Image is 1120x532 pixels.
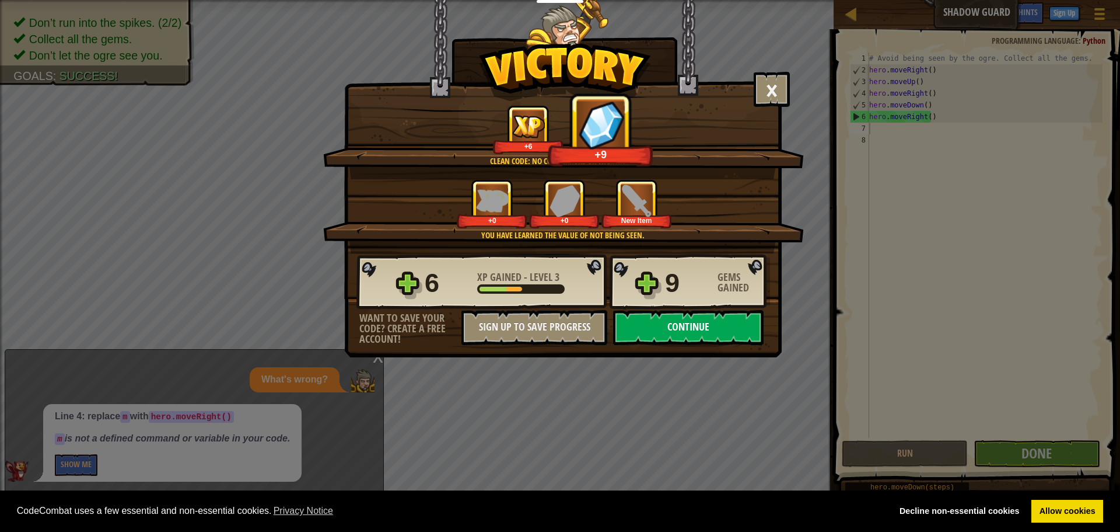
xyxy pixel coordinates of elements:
img: Victory [479,43,651,102]
img: XP Gained [476,189,509,212]
div: New Item [604,216,670,225]
span: Level [527,270,555,284]
div: Gems Gained [717,272,770,293]
div: Want to save your code? Create a free account! [359,313,461,345]
button: × [754,72,790,107]
div: +6 [495,142,561,151]
button: Sign Up to Save Progress [461,310,607,345]
img: New Item [621,185,653,217]
div: +9 [551,148,650,161]
div: - [477,272,559,283]
div: 9 [665,265,710,302]
span: 3 [555,270,559,284]
span: XP Gained [477,270,524,284]
span: CodeCombat uses a few essential and non-essential cookies. [17,502,883,520]
div: 6 [425,265,470,302]
div: +0 [459,216,525,225]
div: You have learned the value of not being seen. [379,230,747,241]
button: Continue [613,310,764,345]
a: learn more about cookies [272,502,335,520]
img: XP Gained [512,115,545,138]
a: allow cookies [1031,500,1103,523]
div: Clean code: no code errors or warnings. [379,155,747,167]
a: deny cookies [891,500,1027,523]
div: +0 [531,216,597,225]
img: Gems Gained [549,185,580,217]
img: Gems Gained [573,97,629,152]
